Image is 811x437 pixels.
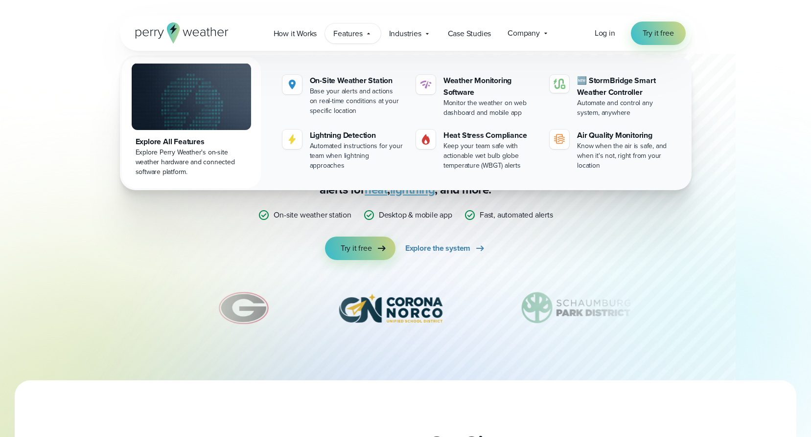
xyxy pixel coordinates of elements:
[310,87,404,116] div: Base your alerts and actions on real-time conditions at your specific location
[420,79,432,90] img: software-icon.svg
[554,133,565,145] img: aqi-icon.svg
[554,79,565,89] img: stormbridge-icon-V6.svg
[325,237,395,260] a: Try it free
[412,126,542,175] a: Heat Stress Compliance Keep your team safe with actionable wet bulb globe temperature (WBGT) alerts
[136,136,247,148] div: Explore All Features
[310,141,404,171] div: Automated instructions for your team when lightning approaches
[480,209,553,221] p: Fast, automated alerts
[274,209,351,221] p: On-site weather station
[508,27,540,39] span: Company
[341,242,372,254] span: Try it free
[321,284,460,332] div: 7 of 12
[286,133,298,145] img: lightning-icon.svg
[210,151,602,197] p: Stop relying on weather apps you can’t trust — Perry Weather delivers certainty with , accurate f...
[405,242,470,254] span: Explore the system
[577,141,672,171] div: Know when the air is safe, and when it's not, right from your location
[265,23,325,44] a: How it Works
[310,75,404,87] div: On-Site Weather Station
[278,126,408,175] a: Lightning Detection Automated instructions for your team when lightning approaches
[278,71,408,120] a: On-Site Weather Station Base your alerts and actions on real-time conditions at your specific loc...
[420,133,432,145] img: Gas.svg
[546,71,675,122] a: 🆕 StormBridge Smart Weather Controller Automate and control any system, anywhere
[577,130,672,141] div: Air Quality Monitoring
[286,79,298,90] img: Location.svg
[122,57,261,188] a: Explore All Features Explore Perry Weather's on-site weather hardware and connected software plat...
[443,75,538,98] div: Weather Monitoring Software
[595,27,615,39] a: Log in
[136,148,247,177] div: Explore Perry Weather's on-site weather hardware and connected software platform.
[507,284,646,332] div: 8 of 12
[405,237,486,260] a: Explore the system
[214,284,274,332] img: University-of-Georgia.svg
[440,23,500,44] a: Case Studies
[333,28,362,40] span: Features
[631,22,686,45] a: Try it free
[310,130,404,141] div: Lightning Detection
[412,71,542,122] a: Weather Monitoring Software Monitor the weather on web dashboard and mobile app
[443,130,538,141] div: Heat Stress Compliance
[214,284,274,332] div: 6 of 12
[577,98,672,118] div: Automate and control any system, anywhere
[507,284,646,332] img: Schaumburg-Park-District-1.svg
[389,28,421,40] span: Industries
[274,28,317,40] span: How it Works
[379,209,452,221] p: Desktop & mobile app
[577,75,672,98] div: 🆕 StormBridge Smart Weather Controller
[443,98,538,118] div: Monitor the weather on web dashboard and mobile app
[169,284,643,337] div: slideshow
[321,284,460,332] img: Corona-Norco-Unified-School-District.svg
[443,141,538,171] div: Keep your team safe with actionable wet bulb globe temperature (WBGT) alerts
[546,126,675,175] a: Air Quality Monitoring Know when the air is safe, and when it's not, right from your location
[448,28,491,40] span: Case Studies
[643,27,674,39] span: Try it free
